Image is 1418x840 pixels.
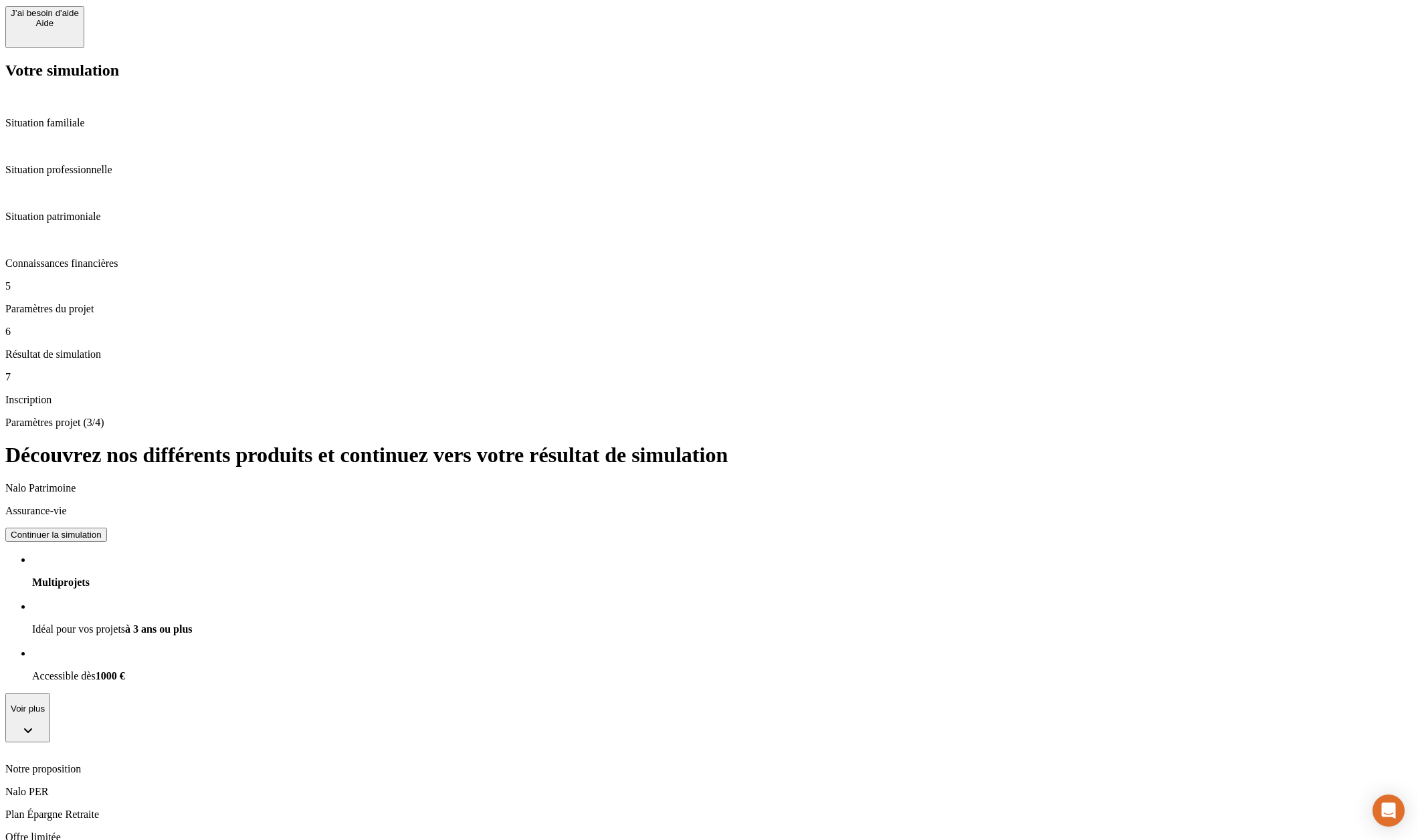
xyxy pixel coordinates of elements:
p: Connaissances financières [5,257,1413,270]
p: Paramètres projet (3/4) [5,417,1413,429]
span: Découvrez nos différents produits et continuez vers votre résultat de simulation [5,443,728,467]
button: J’ai besoin d'aideAide [5,6,84,48]
p: Voir plus [11,704,45,714]
div: Continuer la simulation [11,530,102,540]
p: Nalo Patrimoine [5,482,689,494]
div: Open Intercom Messenger [1373,795,1405,827]
p: 6 [5,326,1413,338]
p: Situation familiale [5,117,1413,129]
span: 1000 € [96,670,125,681]
p: Notre proposition [5,763,689,775]
p: Plan Épargne Retraite [5,809,689,821]
p: 7 [5,371,1413,383]
h2: Votre simulation [5,62,1413,80]
span: à 3 ans ou plus [125,623,193,635]
span: Accessible dès [32,670,96,681]
p: Nalo PER [5,786,689,798]
div: Aide [11,18,79,28]
p: Situation professionnelle [5,164,1413,176]
p: 5 [5,280,1413,292]
button: Continuer la simulation [5,528,107,542]
p: Situation patrimoniale [5,211,1413,223]
p: Paramètres du projet [5,303,1413,315]
p: Résultat de simulation [5,348,1413,360]
div: J’ai besoin d'aide [11,8,79,18]
span: Idéal pour vos projets [32,623,125,635]
button: Voir plus [5,693,50,743]
span: Multiprojets [32,576,90,588]
p: Inscription [5,394,1413,406]
p: Assurance-vie [5,505,689,517]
